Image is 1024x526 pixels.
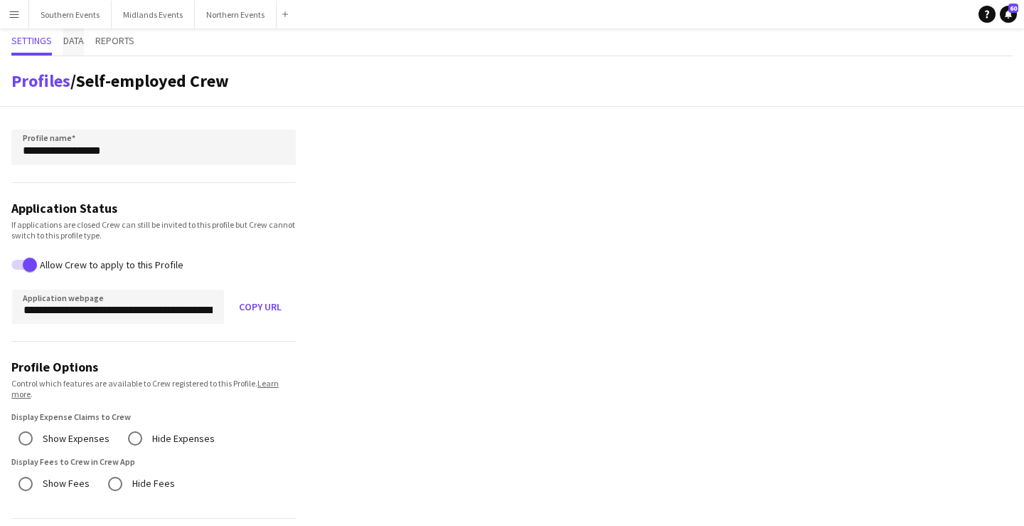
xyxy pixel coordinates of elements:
[37,259,183,270] label: Allow Crew to apply to this Profile
[95,36,134,46] span: Reports
[112,1,195,28] button: Midlands Events
[11,359,296,375] h3: Profile Options
[11,70,229,92] h1: /
[705,23,1024,526] iframe: Chat Widget
[11,411,296,424] label: Display Expense Claims to Crew
[40,428,110,450] label: Show Expenses
[76,70,229,92] span: Self-employed Crew
[11,378,279,399] a: Learn more
[195,1,277,28] button: Northern Events
[149,428,215,450] label: Hide Expenses
[11,36,52,46] span: Settings
[63,36,84,46] span: Data
[225,290,296,324] button: Copy URL
[11,378,296,399] div: Control which features are available to Crew registered to this Profile. .
[11,200,296,216] h3: Application Status
[11,219,296,241] div: If applications are closed Crew can still be invited to this profile but Crew cannot switch to th...
[1008,4,1018,13] span: 60
[40,473,90,495] label: Show Fees
[29,1,112,28] button: Southern Events
[1000,6,1017,23] a: 60
[129,473,175,495] label: Hide Fees
[11,70,70,92] a: Profiles
[11,456,296,468] label: Display Fees to Crew in Crew App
